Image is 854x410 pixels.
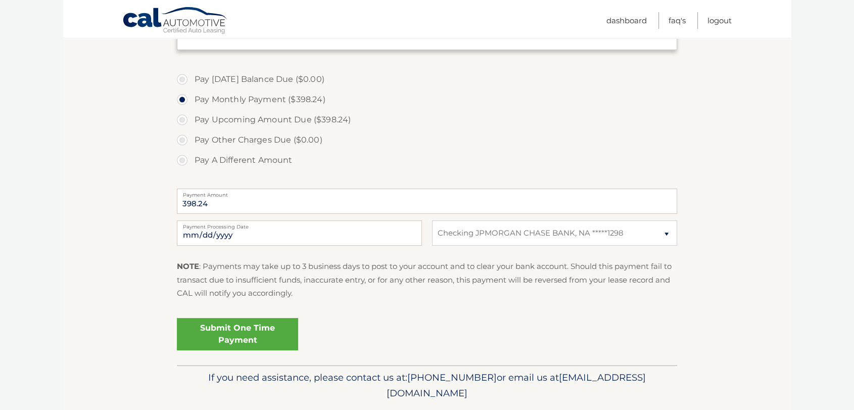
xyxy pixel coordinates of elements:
[177,220,422,229] label: Payment Processing Date
[669,12,686,29] a: FAQ's
[122,7,228,36] a: Cal Automotive
[177,189,677,197] label: Payment Amount
[177,89,677,110] label: Pay Monthly Payment ($398.24)
[177,220,422,246] input: Payment Date
[177,318,298,350] a: Submit One Time Payment
[177,261,199,271] strong: NOTE
[177,110,677,130] label: Pay Upcoming Amount Due ($398.24)
[177,189,677,214] input: Payment Amount
[177,69,677,89] label: Pay [DATE] Balance Due ($0.00)
[183,370,671,402] p: If you need assistance, please contact us at: or email us at
[177,150,677,170] label: Pay A Different Amount
[407,372,497,383] span: [PHONE_NUMBER]
[606,12,647,29] a: Dashboard
[177,130,677,150] label: Pay Other Charges Due ($0.00)
[707,12,732,29] a: Logout
[177,260,677,300] p: : Payments may take up to 3 business days to post to your account and to clear your bank account....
